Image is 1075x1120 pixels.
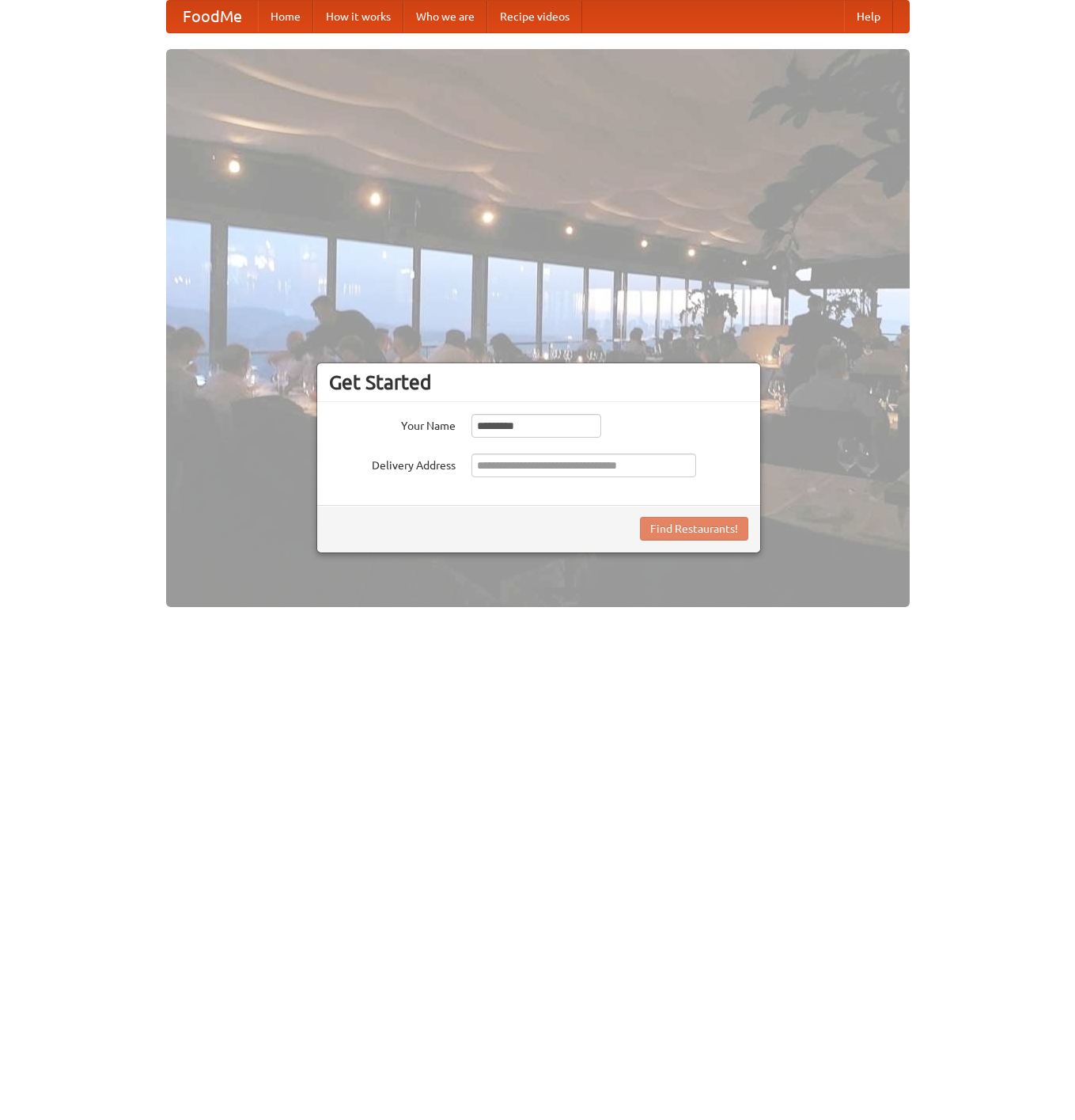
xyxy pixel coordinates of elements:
[403,1,487,32] a: Who we are
[167,1,258,32] a: FoodMe
[313,1,403,32] a: How it works
[487,1,582,32] a: Recipe videos
[258,1,313,32] a: Home
[329,414,456,434] label: Your Name
[329,454,456,473] label: Delivery Address
[844,1,893,32] a: Help
[329,370,748,394] h3: Get Started
[640,517,748,541] button: Find Restaurants!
